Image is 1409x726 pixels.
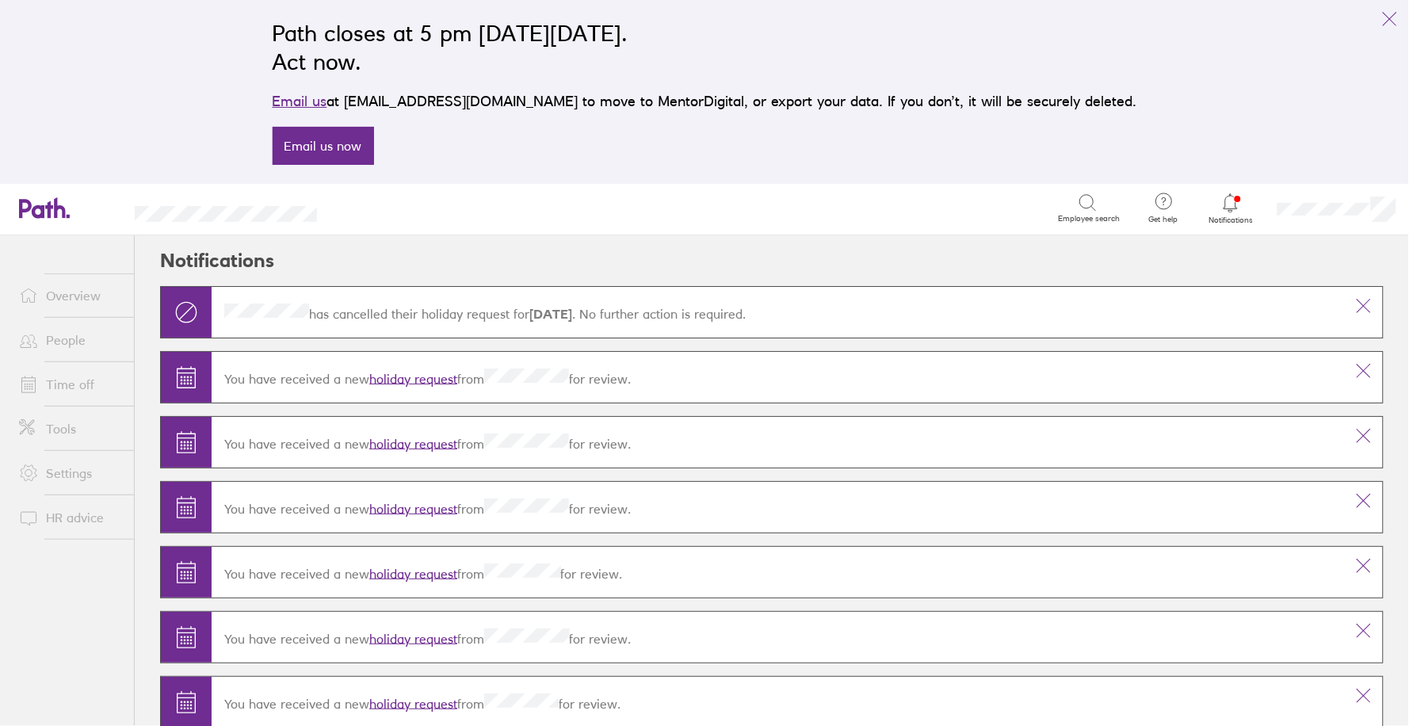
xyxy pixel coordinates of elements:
[273,19,1137,76] h2: Path closes at 5 pm [DATE][DATE]. Act now.
[369,435,457,451] a: holiday request
[1205,216,1257,225] span: Notifications
[1205,192,1257,225] a: Notifications
[6,457,134,489] a: Settings
[224,499,1332,517] p: You have received a new from for review.
[6,502,134,533] a: HR advice
[6,413,134,445] a: Tools
[6,369,134,400] a: Time off
[369,500,457,516] a: holiday request
[273,90,1137,113] p: at [EMAIL_ADDRESS][DOMAIN_NAME] to move to MentorDigital, or export your data. If you don’t, it w...
[529,305,572,321] strong: [DATE]
[224,434,1332,452] p: You have received a new from for review.
[369,565,457,581] a: holiday request
[369,695,457,711] a: holiday request
[224,629,1332,647] p: You have received a new from for review.
[273,127,374,165] a: Email us now
[369,630,457,646] a: holiday request
[273,93,327,109] a: Email us
[360,201,400,215] div: Search
[1138,215,1189,224] span: Get help
[224,694,1332,712] p: You have received a new from for review.
[224,304,1332,322] p: has cancelled their holiday request for . No further action is required.
[224,369,1332,387] p: You have received a new from for review.
[6,324,134,356] a: People
[160,235,274,286] h2: Notifications
[369,370,457,386] a: holiday request
[224,564,1332,582] p: You have received a new from for review.
[6,280,134,311] a: Overview
[1059,214,1121,224] span: Employee search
